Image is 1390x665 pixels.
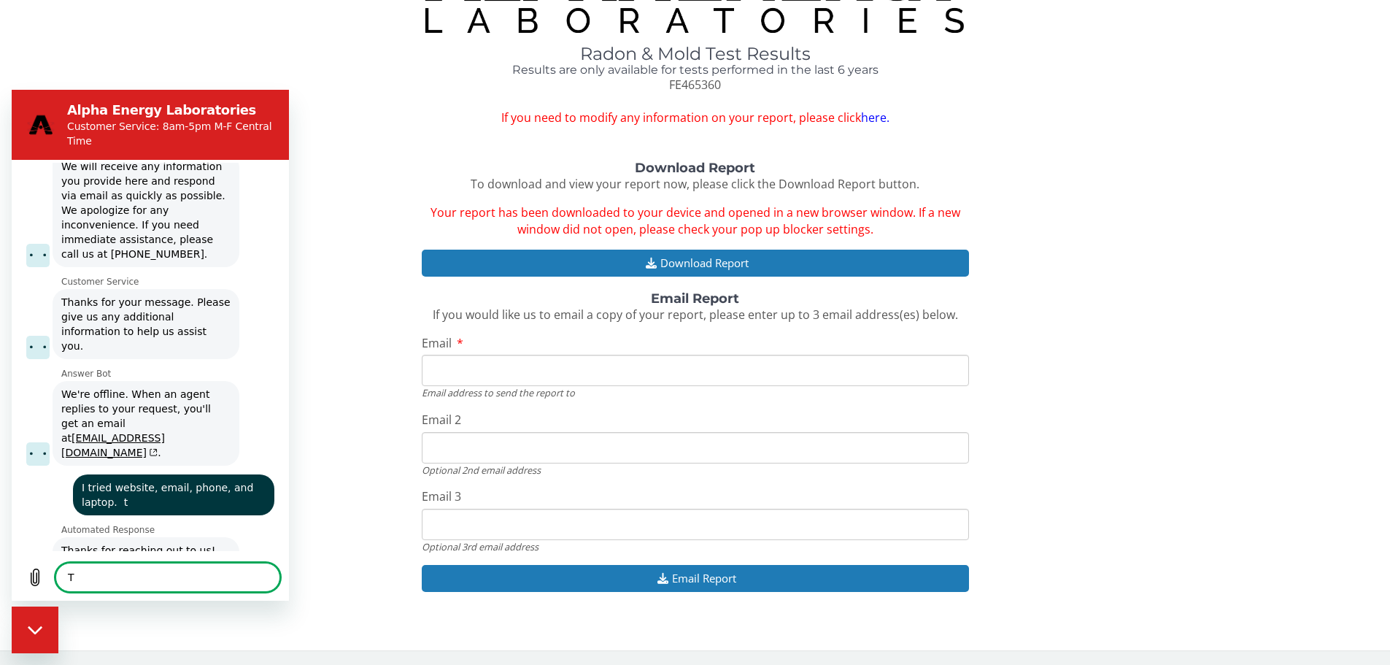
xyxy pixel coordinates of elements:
button: Upload file [9,473,38,502]
span: FE465360 [669,77,721,93]
p: Automated Response [50,434,274,446]
span: Email [422,335,452,351]
div: Optional 3rd email address [422,540,969,553]
span: Email 2 [422,412,461,428]
span: If you would like us to email a copy of your report, please enter up to 3 email address(es) below. [433,307,958,323]
span: I tried website, email, phone, and laptop. t [64,385,260,426]
button: Download Report [422,250,969,277]
span: If you need to modify any information on your report, please click [422,109,969,126]
h4: Results are only available for tests performed in the last 6 years [422,64,969,77]
h1: Radon & Mold Test Results [422,45,969,64]
span: Email 3 [422,488,461,504]
strong: Email Report [651,291,739,307]
a: here. [861,109,889,126]
a: [EMAIL_ADDRESS][DOMAIN_NAME](opens in a new tab) [50,342,153,369]
span: Thanks for reaching out to us! Our chat is offline for upgrades right now, but we'll respond to y... [44,447,225,561]
span: Your report has been downloaded to your device and opened in a new browser window. If a new windo... [430,204,960,237]
span: We're offline. When an agent replies to your request, you'll get an email at . [44,291,225,376]
div: Email address to send the report to [422,386,969,399]
p: Customer Service [50,186,274,198]
iframe: Button to launch messaging window, conversation in progress [12,607,58,653]
p: Answer Bot [50,278,274,290]
span: Thanks for your message. Please give us any additional information to help us assist you. [44,199,225,269]
strong: Download Report [635,160,755,176]
div: Optional 2nd email address [422,464,969,477]
span: To download and view your report now, please click the Download Report button. [471,176,919,192]
svg: (opens in a new tab) [135,358,146,367]
button: Email Report [422,565,969,592]
iframe: Messaging window [12,90,289,601]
